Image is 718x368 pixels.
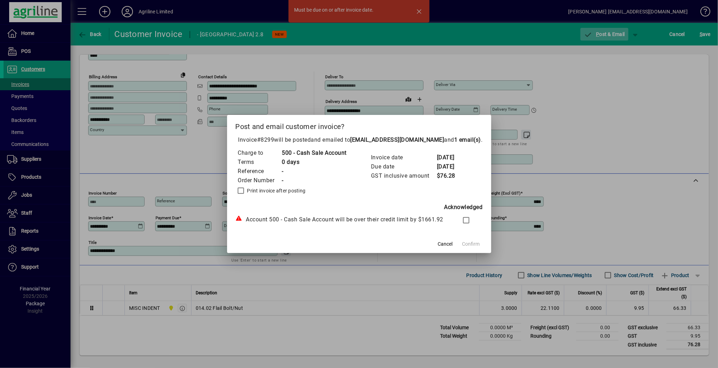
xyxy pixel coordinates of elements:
[282,148,347,158] td: 500 - Cash Sale Account
[236,136,483,144] p: Invoice will be posted .
[238,167,282,176] td: Reference
[351,136,444,143] b: [EMAIL_ADDRESS][DOMAIN_NAME]
[437,153,465,162] td: [DATE]
[437,171,465,180] td: $76.28
[282,158,347,167] td: 0 days
[371,171,437,180] td: GST inclusive amount
[371,153,437,162] td: Invoice date
[236,215,449,224] div: Account 500 - Cash Sale Account will be over their credit limit by $1661.92
[227,115,491,135] h2: Post and email customer invoice?
[438,240,453,248] span: Cancel
[238,148,282,158] td: Charge to
[282,176,347,185] td: -
[238,158,282,167] td: Terms
[434,238,457,250] button: Cancel
[444,136,481,143] span: and
[236,203,483,211] div: Acknowledged
[437,162,465,171] td: [DATE]
[454,136,481,143] b: 1 email(s)
[238,176,282,185] td: Order Number
[257,136,274,143] span: #8299
[311,136,481,143] span: and emailed to
[246,187,306,194] label: Print invoice after posting
[282,167,347,176] td: -
[371,162,437,171] td: Due date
